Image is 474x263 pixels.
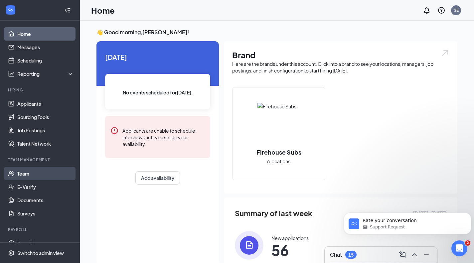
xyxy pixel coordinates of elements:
[232,49,449,61] h1: Brand
[64,7,71,14] svg: Collapse
[122,127,205,147] div: Applicants are unable to schedule interviews until you set up your availability.
[17,194,74,207] a: Documents
[232,61,449,74] div: Here are the brands under this account. Click into a brand to see your locations, managers, job p...
[8,250,15,256] svg: Settings
[465,240,470,246] span: 2
[17,124,74,137] a: Job Postings
[17,137,74,150] a: Talent Network
[123,89,193,96] span: No events scheduled for [DATE] .
[422,251,430,259] svg: Minimize
[409,249,420,260] button: ChevronUp
[8,227,73,232] div: Payroll
[91,5,115,16] h1: Home
[267,158,290,165] span: 6 locations
[135,171,180,185] button: Add availability
[17,207,74,220] a: Surveys
[17,97,74,110] a: Applicants
[421,249,432,260] button: Minimize
[105,52,210,62] span: [DATE]
[398,251,406,259] svg: ComposeMessage
[423,6,431,14] svg: Notifications
[250,148,308,156] h2: Firehouse Subs
[257,103,300,145] img: Firehouse Subs
[17,237,74,250] a: Payroll
[271,235,309,241] div: New applications
[17,54,74,67] a: Scheduling
[441,49,449,57] img: open.6027fd2a22e1237b5b06.svg
[271,244,309,256] span: 56
[341,198,474,245] iframe: Intercom notifications message
[17,41,74,54] a: Messages
[110,127,118,135] svg: Error
[8,70,15,77] svg: Analysis
[235,231,263,260] img: icon
[348,252,354,258] div: 15
[437,6,445,14] svg: QuestionInfo
[454,7,459,13] div: SE
[17,180,74,194] a: E-Verify
[17,70,75,77] div: Reporting
[96,29,457,36] h3: 👋 Good morning, [PERSON_NAME] !
[17,110,74,124] a: Sourcing Tools
[17,27,74,41] a: Home
[330,251,342,258] h3: Chat
[235,207,312,219] span: Summary of last week
[7,7,14,13] svg: WorkstreamLogo
[410,251,418,259] svg: ChevronUp
[397,249,408,260] button: ComposeMessage
[17,250,64,256] div: Switch to admin view
[17,167,74,180] a: Team
[8,157,73,163] div: Team Management
[451,240,467,256] iframe: Intercom live chat
[8,87,73,93] div: Hiring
